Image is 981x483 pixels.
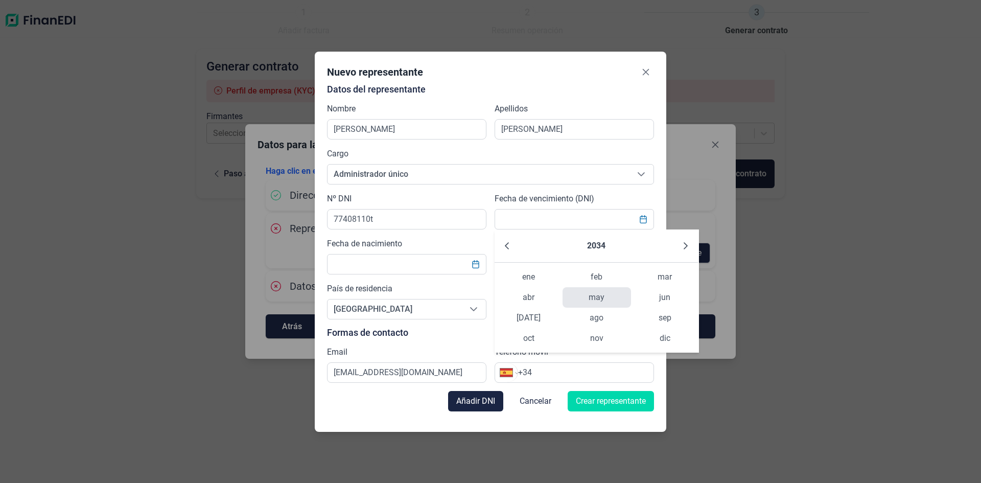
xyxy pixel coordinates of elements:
[678,238,694,254] button: Next Year
[629,165,653,184] div: Seleccione una opción
[495,193,594,205] label: Fecha de vencimiento (DNI)
[520,395,551,407] span: Cancelar
[568,391,654,411] button: Crear representante
[631,267,699,287] span: mar
[495,287,563,308] span: abr
[327,238,402,250] label: Fecha de nacimiento
[495,328,563,349] span: oct
[631,328,699,349] span: dic
[583,234,610,258] button: Choose Year
[563,287,630,308] span: may
[495,229,699,353] div: Choose Date
[456,395,495,407] span: Añadir DNI
[631,308,699,328] span: sep
[495,267,563,287] span: ene
[328,300,461,319] span: [GEOGRAPHIC_DATA]
[327,103,356,115] label: Nombre
[495,103,528,115] label: Apellidos
[461,300,486,319] div: Seleccione una opción
[638,64,654,80] button: Close
[576,395,646,407] span: Crear representante
[327,148,348,160] label: Cargo
[327,346,347,358] label: Email
[563,267,630,287] span: feb
[327,193,352,205] label: Nº DNI
[327,84,654,95] p: Datos del representante
[511,391,559,411] button: Cancelar
[327,283,392,295] label: País de residencia
[563,308,630,328] span: ago
[327,65,423,79] div: Nuevo representante
[448,391,503,411] button: Añadir DNI
[634,210,653,228] button: Choose Date
[327,328,654,338] p: Formas de contacto
[499,238,515,254] button: Previous Year
[495,308,563,328] span: [DATE]
[563,328,630,349] span: nov
[466,255,485,273] button: Choose Date
[631,287,699,308] span: jun
[328,165,629,184] span: Administrador único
